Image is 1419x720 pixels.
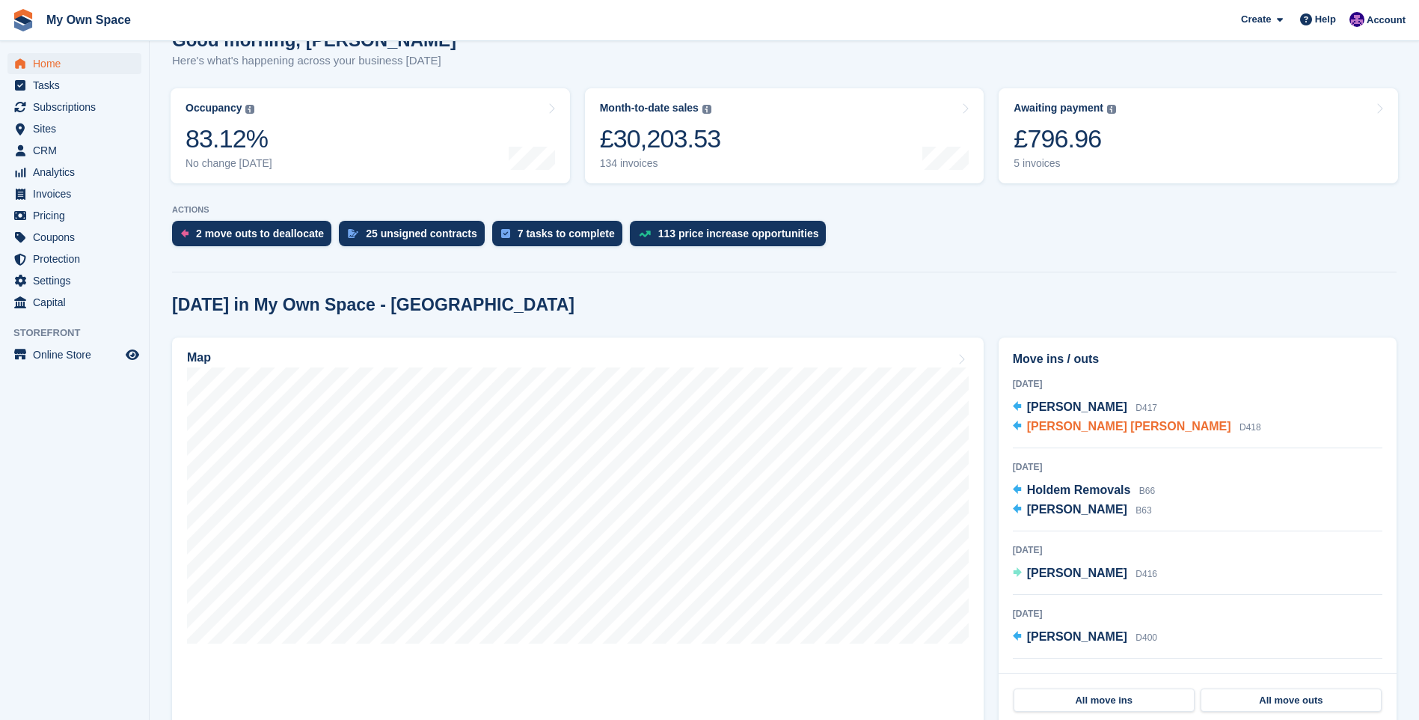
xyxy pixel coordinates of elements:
[339,221,492,254] a: 25 unsigned contracts
[501,229,510,238] img: task-75834270c22a3079a89374b754ae025e5fb1db73e45f91037f5363f120a921f8.svg
[33,227,123,248] span: Coupons
[33,162,123,183] span: Analytics
[518,228,615,240] div: 7 tasks to complete
[1027,483,1131,496] span: Holdem Removals
[171,88,570,183] a: Occupancy 83.12% No change [DATE]
[33,270,123,291] span: Settings
[1201,689,1382,713] a: All move outs
[1013,501,1152,520] a: [PERSON_NAME] B63
[7,270,141,291] a: menu
[1013,377,1382,391] div: [DATE]
[1139,486,1155,496] span: B66
[7,292,141,313] a: menu
[1027,630,1127,643] span: [PERSON_NAME]
[7,162,141,183] a: menu
[1135,569,1157,579] span: D416
[366,228,477,240] div: 25 unsigned contracts
[1014,689,1195,713] a: All move ins
[7,75,141,96] a: menu
[33,97,123,118] span: Subscriptions
[172,221,339,254] a: 2 move outs to deallocate
[639,231,651,237] img: price_increase_opportunities-93ffe204e8149a01c8c9dc8f82e8f89637d9d84a8eef4429ea346261dce0b2c0.svg
[123,346,141,364] a: Preview store
[1013,460,1382,474] div: [DATE]
[172,205,1397,215] p: ACTIONS
[1349,12,1364,27] img: Megan Angel
[1013,481,1156,501] a: Holdem Removals B66
[12,9,34,31] img: stora-icon-8386f47178a22dfd0bd8f6a31ec36ba5ce8667c1dd55bd0f319d3a0aa187defe.svg
[33,118,123,139] span: Sites
[1367,13,1406,28] span: Account
[33,183,123,204] span: Invoices
[186,102,242,115] div: Occupancy
[33,75,123,96] span: Tasks
[186,157,272,170] div: No change [DATE]
[172,52,456,70] p: Here's what's happening across your business [DATE]
[1027,420,1231,433] span: [PERSON_NAME] [PERSON_NAME]
[1027,567,1127,579] span: [PERSON_NAME]
[33,344,123,365] span: Online Store
[1027,503,1127,516] span: [PERSON_NAME]
[7,344,141,365] a: menu
[1135,403,1157,413] span: D417
[7,227,141,248] a: menu
[187,351,211,364] h2: Map
[7,53,141,74] a: menu
[196,228,324,240] div: 2 move outs to deallocate
[245,105,254,114] img: icon-info-grey-7440780725fd019a000dd9b08b2336e03edf1995a4989e88bcd33f0948082b44.svg
[1013,398,1157,418] a: [PERSON_NAME] D417
[1013,350,1382,368] h2: Move ins / outs
[1135,632,1157,643] span: D400
[999,88,1398,183] a: Awaiting payment £796.96 5 invoices
[600,157,721,170] div: 134 invoices
[585,88,984,183] a: Month-to-date sales £30,203.53 134 invoices
[348,229,358,238] img: contract_signature_icon-13c848040528278c33f63329250d36e43548de30e8caae1d1a13099fd9432cc5.svg
[1014,157,1116,170] div: 5 invoices
[1014,123,1116,154] div: £796.96
[1014,102,1103,115] div: Awaiting payment
[702,105,711,114] img: icon-info-grey-7440780725fd019a000dd9b08b2336e03edf1995a4989e88bcd33f0948082b44.svg
[181,229,189,238] img: move_outs_to_deallocate_icon-f764333ba52eb49d3ac5e1228854f67142a1ed5810a6f6cc68b1a99e826820c5.svg
[33,140,123,161] span: CRM
[600,102,699,115] div: Month-to-date sales
[33,292,123,313] span: Capital
[1013,671,1382,684] div: [DATE]
[1013,418,1261,437] a: [PERSON_NAME] [PERSON_NAME] D418
[1013,564,1157,584] a: [PERSON_NAME] D416
[7,97,141,118] a: menu
[7,183,141,204] a: menu
[1135,505,1151,516] span: B63
[7,118,141,139] a: menu
[13,326,149,341] span: Storefront
[630,221,834,254] a: 113 price increase opportunities
[7,248,141,269] a: menu
[1107,105,1116,114] img: icon-info-grey-7440780725fd019a000dd9b08b2336e03edf1995a4989e88bcd33f0948082b44.svg
[33,205,123,226] span: Pricing
[1239,422,1261,433] span: D418
[33,248,123,269] span: Protection
[1013,543,1382,557] div: [DATE]
[1013,607,1382,620] div: [DATE]
[172,295,574,315] h2: [DATE] in My Own Space - [GEOGRAPHIC_DATA]
[7,140,141,161] a: menu
[1241,12,1271,27] span: Create
[186,123,272,154] div: 83.12%
[33,53,123,74] span: Home
[1315,12,1336,27] span: Help
[40,7,137,32] a: My Own Space
[658,228,819,240] div: 113 price increase opportunities
[1027,400,1127,413] span: [PERSON_NAME]
[492,221,630,254] a: 7 tasks to complete
[600,123,721,154] div: £30,203.53
[1013,628,1157,647] a: [PERSON_NAME] D400
[7,205,141,226] a: menu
